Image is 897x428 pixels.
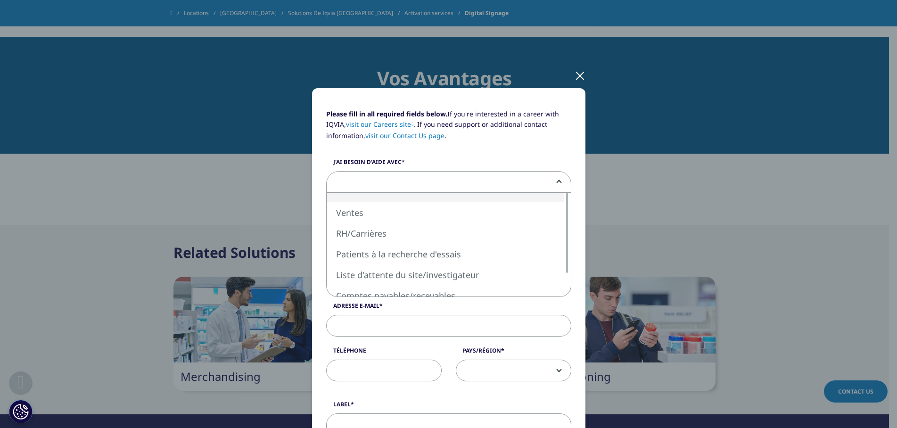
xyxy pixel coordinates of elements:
[327,223,564,244] li: RH/Carrières
[327,202,564,223] li: Ventes
[346,120,414,129] a: visit our Careers site
[327,264,564,285] li: Liste d'attente du site/investigateur
[327,285,564,306] li: Comptes payables/recevables
[327,244,564,264] li: Patients à la recherche d'essais
[326,400,571,413] label: Label
[326,158,571,171] label: J'ai besoin d'aide avec
[9,400,33,423] button: Paramètres des cookies
[456,346,571,360] label: Pays/région
[326,302,571,315] label: Adresse e-mail
[326,109,571,148] p: If you're interested in a career with IQVIA, . If you need support or additional contact informat...
[365,131,444,140] a: visit our Contact Us page
[326,346,442,360] label: Téléphone
[326,109,447,118] strong: Please fill in all required fields below.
